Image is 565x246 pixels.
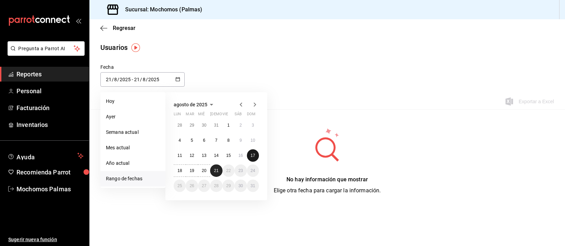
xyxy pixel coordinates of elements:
input: Month [114,77,117,82]
button: 1 de agosto de 2025 [222,119,235,131]
span: Mochomos Palmas [17,184,84,194]
li: Semana actual [100,125,165,140]
button: 31 de agosto de 2025 [247,180,259,192]
button: 13 de agosto de 2025 [198,149,210,162]
button: 31 de julio de 2025 [210,119,222,131]
button: 30 de agosto de 2025 [235,180,247,192]
button: 29 de agosto de 2025 [222,180,235,192]
button: 19 de agosto de 2025 [186,164,198,177]
img: Tooltip marker [131,43,140,52]
abbr: 15 de agosto de 2025 [226,153,231,158]
button: 9 de agosto de 2025 [235,134,247,147]
abbr: 17 de agosto de 2025 [251,153,255,158]
abbr: 29 de agosto de 2025 [226,183,231,188]
abbr: 25 de agosto de 2025 [177,183,182,188]
abbr: 20 de agosto de 2025 [202,168,206,173]
button: 17 de agosto de 2025 [247,149,259,162]
abbr: 10 de agosto de 2025 [251,138,255,143]
li: Ayer [100,109,165,125]
abbr: 19 de agosto de 2025 [189,168,194,173]
div: Fecha [100,64,185,71]
span: Elige otra fecha para cargar la información. [274,187,381,194]
input: Month [142,77,146,82]
button: 27 de agosto de 2025 [198,180,210,192]
button: 29 de julio de 2025 [186,119,198,131]
button: open_drawer_menu [76,18,81,23]
abbr: 13 de agosto de 2025 [202,153,206,158]
button: 23 de agosto de 2025 [235,164,247,177]
button: 18 de agosto de 2025 [174,164,186,177]
button: 25 de agosto de 2025 [174,180,186,192]
button: Pregunta a Parrot AI [8,41,85,56]
abbr: 8 de agosto de 2025 [227,138,230,143]
abbr: 31 de julio de 2025 [214,123,218,128]
abbr: 9 de agosto de 2025 [239,138,242,143]
abbr: 31 de agosto de 2025 [251,183,255,188]
button: 7 de agosto de 2025 [210,134,222,147]
span: Regresar [113,25,135,31]
span: Inventarios [17,120,84,129]
abbr: 23 de agosto de 2025 [238,168,243,173]
abbr: 11 de agosto de 2025 [177,153,182,158]
button: 28 de agosto de 2025 [210,180,222,192]
abbr: 1 de agosto de 2025 [227,123,230,128]
abbr: 18 de agosto de 2025 [177,168,182,173]
button: 30 de julio de 2025 [198,119,210,131]
span: Recomienda Parrot [17,168,84,177]
button: 3 de agosto de 2025 [247,119,259,131]
abbr: 14 de agosto de 2025 [214,153,218,158]
button: agosto de 2025 [174,100,216,109]
abbr: 7 de agosto de 2025 [215,138,218,143]
button: 24 de agosto de 2025 [247,164,259,177]
abbr: 29 de julio de 2025 [189,123,194,128]
li: Hoy [100,94,165,109]
button: 11 de agosto de 2025 [174,149,186,162]
span: - [132,77,133,82]
abbr: 26 de agosto de 2025 [189,183,194,188]
button: 4 de agosto de 2025 [174,134,186,147]
abbr: 3 de agosto de 2025 [252,123,254,128]
button: 20 de agosto de 2025 [198,164,210,177]
button: 26 de agosto de 2025 [186,180,198,192]
span: agosto de 2025 [174,102,207,107]
h3: Sucursal: Mochomos (Palmas) [120,6,203,14]
span: Sugerir nueva función [8,236,84,243]
li: Mes actual [100,140,165,156]
span: Facturación [17,103,84,113]
abbr: sábado [235,112,242,119]
button: 14 de agosto de 2025 [210,149,222,162]
button: 28 de julio de 2025 [174,119,186,131]
abbr: 30 de julio de 2025 [202,123,206,128]
a: Pregunta a Parrot AI [5,50,85,57]
span: / [146,77,148,82]
span: Personal [17,86,84,96]
button: 10 de agosto de 2025 [247,134,259,147]
input: Day [106,77,112,82]
span: / [117,77,119,82]
button: 5 de agosto de 2025 [186,134,198,147]
input: Year [148,77,160,82]
button: 15 de agosto de 2025 [222,149,235,162]
abbr: 16 de agosto de 2025 [238,153,243,158]
button: 8 de agosto de 2025 [222,134,235,147]
abbr: 2 de agosto de 2025 [239,123,242,128]
button: 2 de agosto de 2025 [235,119,247,131]
button: Regresar [100,25,135,31]
abbr: viernes [222,112,228,119]
abbr: 12 de agosto de 2025 [189,153,194,158]
button: 22 de agosto de 2025 [222,164,235,177]
div: No hay información que mostrar [274,175,381,184]
abbr: domingo [247,112,256,119]
input: Day [134,77,140,82]
abbr: 6 de agosto de 2025 [203,138,205,143]
li: Rango de fechas [100,171,165,186]
div: Usuarios [100,42,128,53]
abbr: jueves [210,112,251,119]
abbr: 30 de agosto de 2025 [238,183,243,188]
abbr: 27 de agosto de 2025 [202,183,206,188]
abbr: 21 de agosto de 2025 [214,168,218,173]
button: 16 de agosto de 2025 [235,149,247,162]
span: Pregunta a Parrot AI [19,45,74,52]
span: Reportes [17,69,84,79]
